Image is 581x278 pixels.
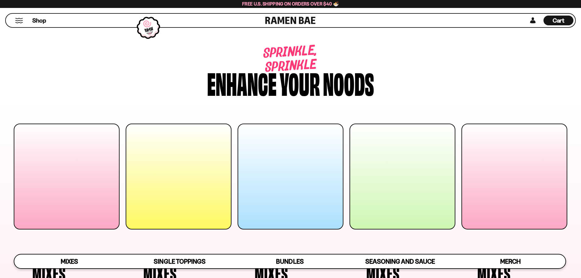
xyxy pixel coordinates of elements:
span: Single Toppings [154,258,205,265]
a: Seasoning and Sauce [345,255,455,268]
span: Cart [553,17,565,24]
div: Enhance [207,68,277,97]
a: Mixes [14,255,124,268]
a: Single Toppings [124,255,235,268]
span: Merch [500,258,521,265]
span: Free U.S. Shipping on Orders over $40 🍜 [242,1,339,7]
a: Merch [455,255,565,268]
button: Mobile Menu Trigger [15,18,23,23]
div: Cart [543,14,573,27]
a: Bundles [235,255,345,268]
div: your [280,68,320,97]
a: Shop [32,16,46,25]
span: Seasoning and Sauce [365,258,435,265]
div: noods [323,68,374,97]
span: Mixes [61,258,78,265]
span: Bundles [276,258,303,265]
